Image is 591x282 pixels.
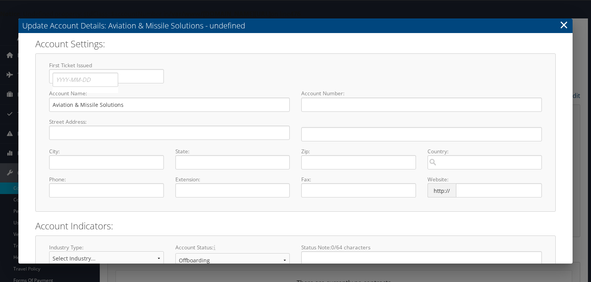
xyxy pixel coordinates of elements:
[560,17,568,32] a: ×
[49,118,290,126] label: Street Address:
[175,148,290,155] label: State:
[301,244,542,251] label: Status Note: 0 /64 characters
[18,18,573,33] h3: Update Account Details: Aviation & Missile Solutions - undefined
[301,176,416,183] label: Fax:
[49,176,164,183] label: Phone:
[49,148,164,155] label: City:
[428,176,542,183] label: Website:
[301,148,416,155] label: Zip:
[35,37,556,50] h2: Account Settings:
[35,219,556,232] h2: Account Indicators:
[49,61,164,69] label: First Ticket Issued
[301,90,542,97] label: Account Number:
[175,244,290,251] label: Account Status:
[49,244,164,251] label: Industry Type:
[53,73,118,87] input: YYYY-MM-DD
[428,148,542,155] label: Country:
[428,183,456,197] span: http://
[175,176,290,183] label: Extension:
[49,90,290,97] label: Account Name:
